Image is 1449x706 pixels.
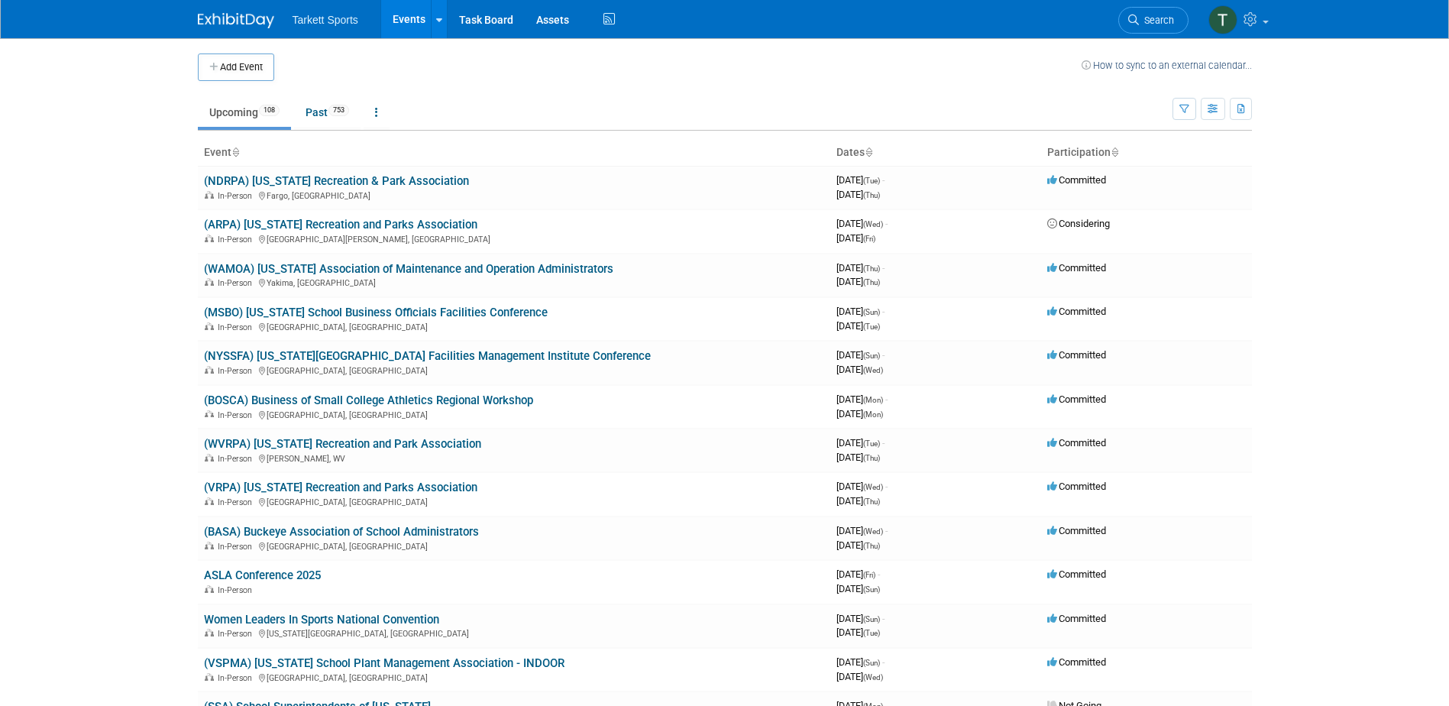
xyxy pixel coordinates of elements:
span: [DATE] [836,525,888,536]
span: In-Person [218,585,257,595]
span: (Thu) [863,264,880,273]
a: (VRPA) [US_STATE] Recreation and Parks Association [204,481,477,494]
span: (Sun) [863,585,880,594]
span: - [882,656,885,668]
div: [GEOGRAPHIC_DATA], [GEOGRAPHIC_DATA] [204,495,824,507]
span: 753 [328,105,349,116]
span: (Tue) [863,629,880,637]
span: (Wed) [863,483,883,491]
img: In-Person Event [205,629,214,636]
span: Committed [1047,481,1106,492]
span: - [885,525,888,536]
img: In-Person Event [205,497,214,505]
a: (NYSSFA) [US_STATE][GEOGRAPHIC_DATA] Facilities Management Institute Conference [204,349,651,363]
img: ExhibitDay [198,13,274,28]
a: (WVRPA) [US_STATE] Recreation and Park Association [204,437,481,451]
span: [DATE] [836,656,885,668]
a: (ARPA) [US_STATE] Recreation and Parks Association [204,218,477,232]
span: [DATE] [836,174,885,186]
div: [GEOGRAPHIC_DATA], [GEOGRAPHIC_DATA] [204,408,824,420]
span: (Thu) [863,191,880,199]
img: In-Person Event [205,410,214,418]
a: (BOSCA) Business of Small College Athletics Regional Workshop [204,393,533,407]
a: How to sync to an external calendar... [1082,60,1252,71]
span: In-Person [218,410,257,420]
span: Committed [1047,437,1106,449]
span: (Tue) [863,322,880,331]
span: In-Person [218,191,257,201]
span: [DATE] [836,364,883,375]
span: [DATE] [836,671,883,682]
span: (Thu) [863,497,880,506]
span: - [885,218,888,229]
th: Participation [1041,140,1252,166]
span: (Sun) [863,659,880,667]
span: [DATE] [836,320,880,332]
span: - [878,568,880,580]
span: - [885,481,888,492]
span: (Sun) [863,308,880,316]
span: (Sun) [863,351,880,360]
span: - [885,393,888,405]
span: [DATE] [836,613,885,624]
a: Upcoming108 [198,98,291,127]
span: - [882,437,885,449]
span: Search [1139,15,1174,26]
span: [DATE] [836,408,883,419]
span: (Wed) [863,220,883,228]
span: In-Person [218,454,257,464]
div: [GEOGRAPHIC_DATA], [GEOGRAPHIC_DATA] [204,364,824,376]
div: [GEOGRAPHIC_DATA], [GEOGRAPHIC_DATA] [204,539,824,552]
img: In-Person Event [205,278,214,286]
span: [DATE] [836,627,880,638]
span: In-Person [218,629,257,639]
span: In-Person [218,673,257,683]
th: Event [198,140,830,166]
a: (BASA) Buckeye Association of School Administrators [204,525,479,539]
span: Committed [1047,393,1106,405]
a: Sort by Participation Type [1111,146,1118,158]
span: Committed [1047,525,1106,536]
span: In-Person [218,366,257,376]
span: (Wed) [863,366,883,374]
span: (Thu) [863,542,880,550]
span: [DATE] [836,232,875,244]
img: In-Person Event [205,191,214,199]
span: - [882,262,885,274]
a: ASLA Conference 2025 [204,568,321,582]
div: [GEOGRAPHIC_DATA], [GEOGRAPHIC_DATA] [204,320,824,332]
span: [DATE] [836,583,880,594]
span: (Wed) [863,673,883,682]
img: Terri Ranels [1208,5,1237,34]
span: [DATE] [836,276,880,287]
span: (Mon) [863,396,883,404]
span: In-Person [218,235,257,245]
span: 108 [259,105,280,116]
img: In-Person Event [205,673,214,681]
span: Committed [1047,174,1106,186]
span: Considering [1047,218,1110,229]
img: In-Person Event [205,235,214,242]
span: [DATE] [836,452,880,463]
a: (MSBO) [US_STATE] School Business Officials Facilities Conference [204,306,548,319]
span: [DATE] [836,481,888,492]
span: Committed [1047,349,1106,361]
span: Committed [1047,306,1106,317]
div: [GEOGRAPHIC_DATA][PERSON_NAME], [GEOGRAPHIC_DATA] [204,232,824,245]
span: [DATE] [836,349,885,361]
th: Dates [830,140,1041,166]
div: [US_STATE][GEOGRAPHIC_DATA], [GEOGRAPHIC_DATA] [204,627,824,639]
a: Search [1118,7,1189,34]
span: In-Person [218,497,257,507]
img: In-Person Event [205,542,214,549]
span: [DATE] [836,539,880,551]
span: (Mon) [863,410,883,419]
img: In-Person Event [205,454,214,461]
span: (Fri) [863,571,875,579]
a: Past753 [294,98,361,127]
span: Tarkett Sports [293,14,358,26]
span: - [882,306,885,317]
a: Sort by Start Date [865,146,872,158]
span: (Tue) [863,176,880,185]
a: Women Leaders In Sports National Convention [204,613,439,627]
